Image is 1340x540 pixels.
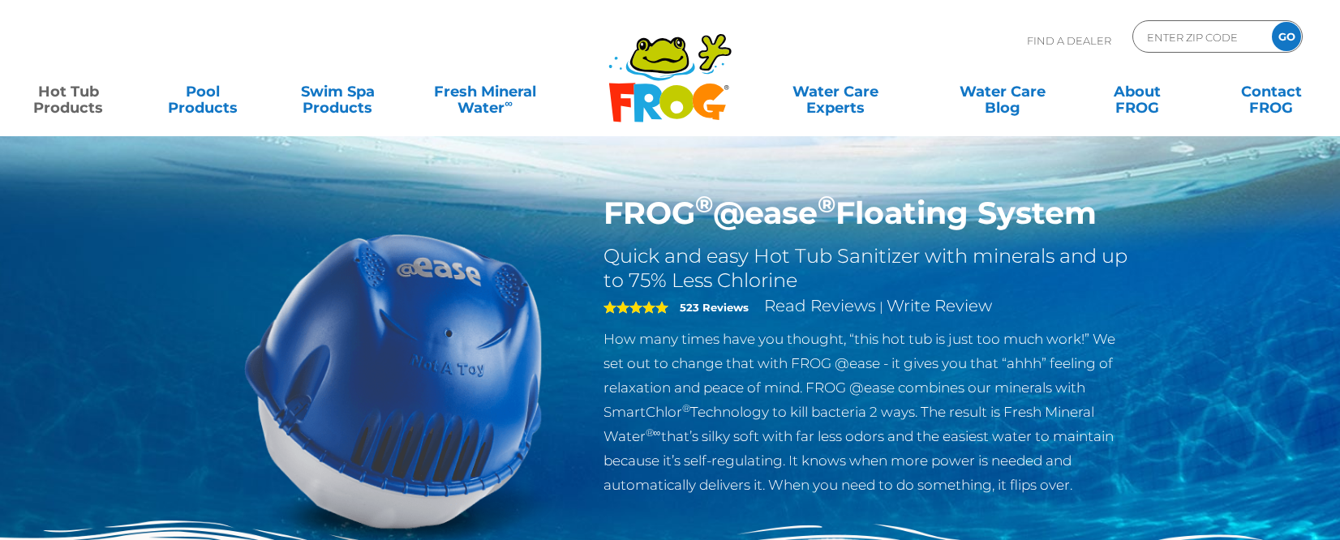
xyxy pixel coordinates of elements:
[887,296,992,315] a: Write Review
[1145,25,1255,49] input: Zip Code Form
[16,75,121,108] a: Hot TubProducts
[680,301,749,314] strong: 523 Reviews
[151,75,256,108] a: PoolProducts
[286,75,390,108] a: Swim SpaProducts
[764,296,876,315] a: Read Reviews
[505,96,513,109] sup: ∞
[603,244,1133,293] h2: Quick and easy Hot Tub Sanitizer with minerals and up to 75% Less Chlorine
[603,301,668,314] span: 5
[1027,20,1111,61] p: Find A Dealer
[695,190,713,218] sup: ®
[603,195,1133,232] h1: FROG @ease Floating System
[1084,75,1189,108] a: AboutFROG
[750,75,921,108] a: Water CareExperts
[419,75,550,108] a: Fresh MineralWater∞
[603,327,1133,497] p: How many times have you thought, “this hot tub is just too much work!” We set out to change that ...
[1272,22,1301,51] input: GO
[682,402,690,414] sup: ®
[1219,75,1324,108] a: ContactFROG
[950,75,1054,108] a: Water CareBlog
[818,190,835,218] sup: ®
[646,426,661,439] sup: ®∞
[879,299,883,315] span: |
